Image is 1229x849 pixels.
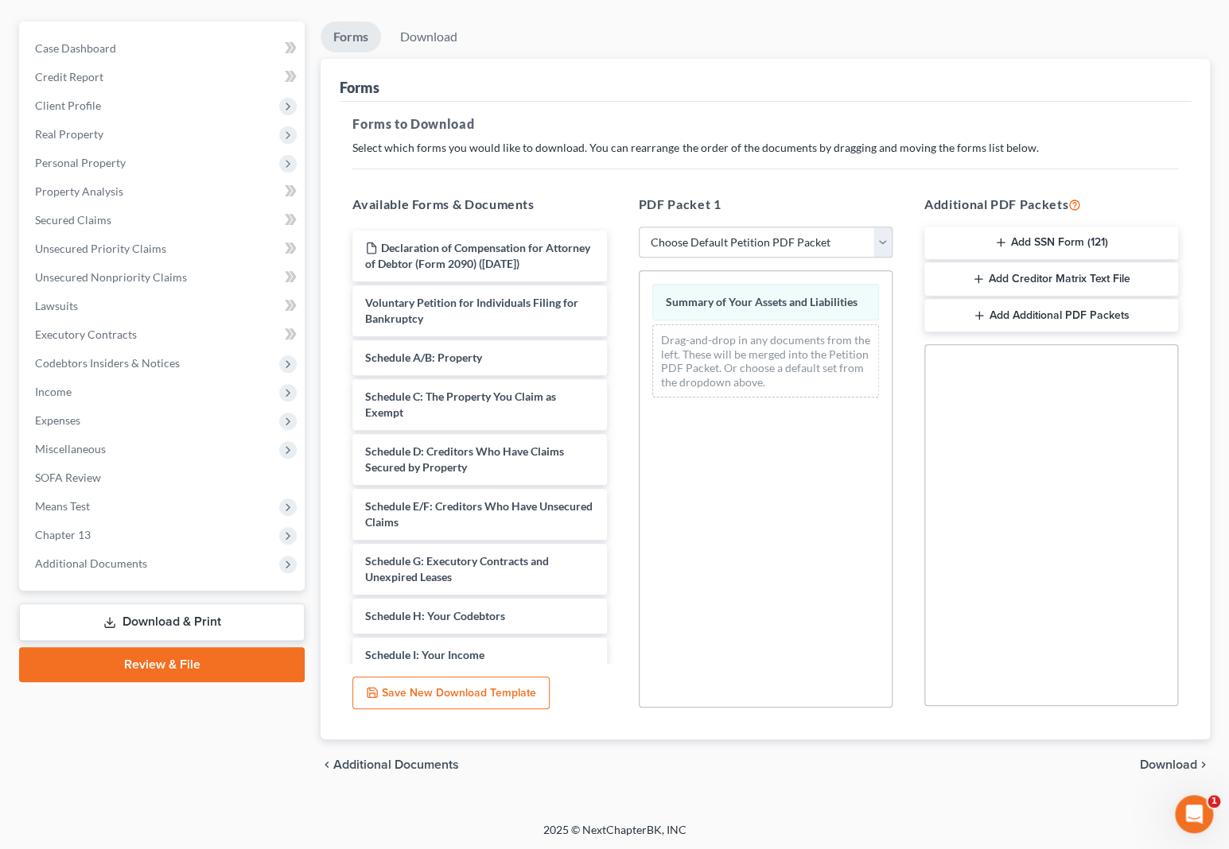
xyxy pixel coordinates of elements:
[22,206,305,235] a: Secured Claims
[365,609,505,622] span: Schedule H: Your Codebtors
[321,758,333,771] i: chevron_left
[365,241,590,270] span: Declaration of Compensation for Attorney of Debtor (Form 2090) ([DATE])
[924,227,1178,260] button: Add SSN Form (121)
[35,41,116,55] span: Case Dashboard
[352,140,1178,156] p: Select which forms you would like to download. You can rearrange the order of the documents by dr...
[35,356,180,370] span: Codebtors Insiders & Notices
[22,292,305,320] a: Lawsuits
[35,413,80,427] span: Expenses
[321,758,459,771] a: chevron_left Additional Documents
[1140,758,1197,771] span: Download
[35,499,90,513] span: Means Test
[22,235,305,263] a: Unsecured Priority Claims
[639,195,893,214] h5: PDF Packet 1
[365,554,549,583] span: Schedule G: Executory Contracts and Unexpired Leases
[352,676,550,710] button: Save New Download Template
[35,299,78,312] span: Lawsuits
[365,648,484,661] span: Schedule I: Your Income
[35,556,147,570] span: Additional Documents
[35,385,72,398] span: Income
[35,328,137,341] span: Executory Contracts
[35,442,106,456] span: Miscellaneous
[22,263,305,292] a: Unsecured Nonpriority Claims
[19,647,305,682] a: Review & File
[22,463,305,492] a: SOFA Review
[924,299,1178,332] button: Add Additional PDF Packets
[1175,795,1213,833] iframe: Intercom live chat
[35,471,101,484] span: SOFA Review
[22,34,305,63] a: Case Dashboard
[365,444,564,474] span: Schedule D: Creditors Who Have Claims Secured by Property
[365,499,593,529] span: Schedule E/F: Creditors Who Have Unsecured Claims
[666,295,858,308] span: Summary of Your Assets and Liabilities
[365,296,578,325] span: Voluntary Petition for Individuals Filing for Bankruptcy
[340,78,379,97] div: Forms
[22,63,305,91] a: Credit Report
[35,270,187,284] span: Unsecured Nonpriority Claims
[352,195,606,214] h5: Available Forms & Documents
[365,351,482,364] span: Schedule A/B: Property
[22,320,305,349] a: Executory Contracts
[35,242,166,255] span: Unsecured Priority Claims
[652,324,879,397] div: Drag-and-drop in any documents from the left. These will be merged into the Petition PDF Packet. ...
[387,21,470,52] a: Download
[35,99,101,112] span: Client Profile
[35,528,91,541] span: Chapter 13
[35,184,123,198] span: Property Analysis
[333,758,459,771] span: Additional Documents
[924,262,1178,296] button: Add Creditor Matrix Text File
[365,390,556,419] span: Schedule C: The Property You Claim as Exempt
[22,177,305,206] a: Property Analysis
[352,114,1178,134] h5: Forms to Download
[1140,758,1210,771] button: Download chevron_right
[35,156,126,169] span: Personal Property
[924,195,1178,214] h5: Additional PDF Packets
[1197,758,1210,771] i: chevron_right
[35,70,103,83] span: Credit Report
[35,127,103,141] span: Real Property
[19,603,305,641] a: Download & Print
[321,21,381,52] a: Forms
[35,213,111,227] span: Secured Claims
[1208,795,1220,808] span: 1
